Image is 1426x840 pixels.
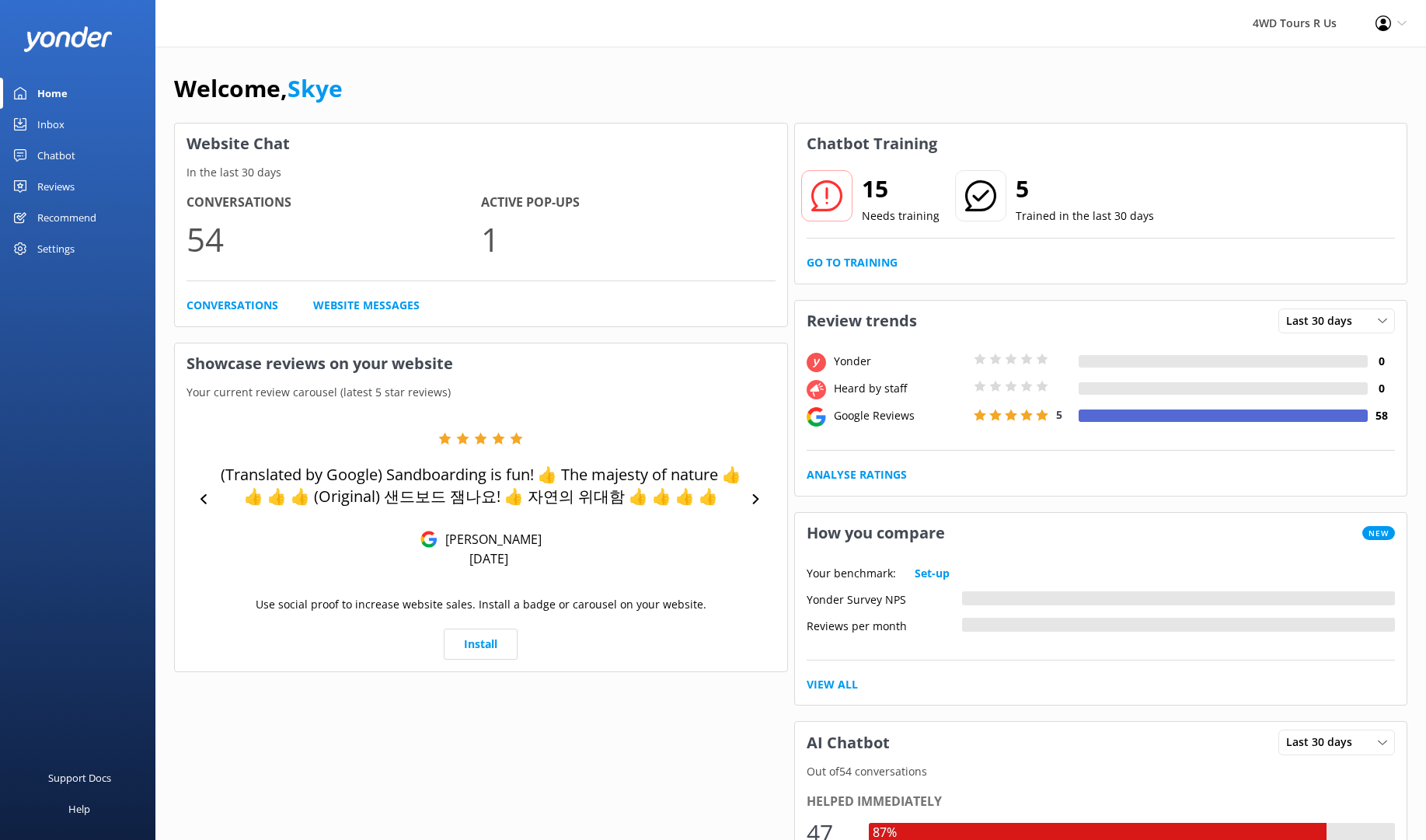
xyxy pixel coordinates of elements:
[68,793,90,824] div: Help
[1286,734,1361,751] span: Last 30 days
[795,301,929,341] h3: Review trends
[37,233,75,264] div: Settings
[187,213,481,265] p: 54
[915,565,950,582] a: Set-up
[1368,353,1395,370] h4: 0
[37,109,65,140] div: Inbox
[1368,407,1395,424] h4: 58
[175,343,787,384] h3: Showcase reviews on your website
[1016,170,1154,207] h2: 5
[1286,312,1361,329] span: Last 30 days
[862,170,940,207] h2: 15
[830,407,970,424] div: Google Reviews
[438,531,542,548] p: [PERSON_NAME]
[795,124,949,164] h3: Chatbot Training
[807,466,907,483] a: Analyse Ratings
[807,676,858,693] a: View All
[37,78,68,109] div: Home
[420,531,438,548] img: Google Reviews
[1362,526,1395,540] span: New
[807,565,896,582] p: Your benchmark:
[175,384,787,401] p: Your current review carousel (latest 5 star reviews)
[37,171,75,202] div: Reviews
[795,723,901,763] h3: AI Chatbot
[444,629,518,660] a: Install
[807,618,962,632] div: Reviews per month
[795,763,1407,780] p: Out of 54 conversations
[469,550,508,567] p: [DATE]
[48,762,111,793] div: Support Docs
[313,297,420,314] a: Website Messages
[23,26,113,52] img: yonder-white-logo.png
[1056,407,1062,422] span: 5
[187,193,481,213] h4: Conversations
[807,792,1396,812] div: Helped immediately
[1368,380,1395,397] h4: 0
[830,380,970,397] div: Heard by staff
[481,193,776,213] h4: Active Pop-ups
[37,140,75,171] div: Chatbot
[830,353,970,370] div: Yonder
[862,207,940,225] p: Needs training
[187,297,278,314] a: Conversations
[256,596,706,613] p: Use social proof to increase website sales. Install a badge or carousel on your website.
[175,164,787,181] p: In the last 30 days
[481,213,776,265] p: 1
[807,254,898,271] a: Go to Training
[1016,207,1154,225] p: Trained in the last 30 days
[175,124,787,164] h3: Website Chat
[795,513,957,553] h3: How you compare
[37,202,96,233] div: Recommend
[218,464,744,507] p: (Translated by Google) Sandboarding is fun! 👍 The majesty of nature 👍 👍 👍 👍 (Original) 샌드보드 잼나요! ...
[807,591,962,605] div: Yonder Survey NPS
[288,72,343,104] a: Skye
[174,70,343,107] h1: Welcome,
